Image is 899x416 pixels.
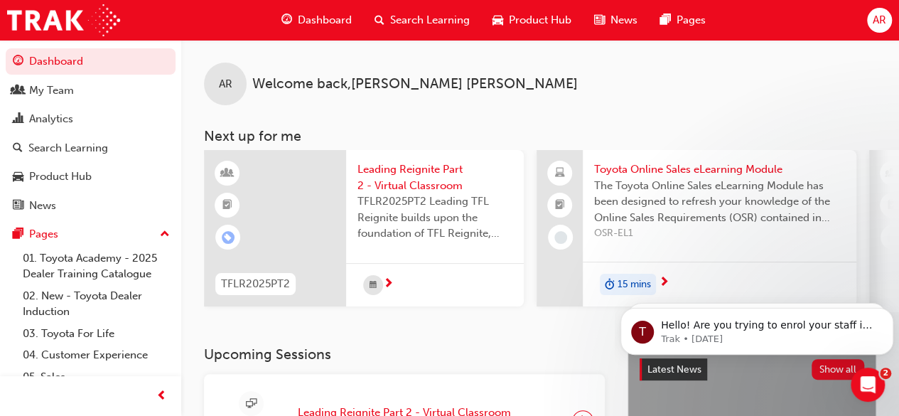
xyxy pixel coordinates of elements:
span: 2 [880,368,891,379]
span: pages-icon [13,228,23,241]
span: Search Learning [390,12,470,28]
span: guage-icon [13,55,23,68]
span: car-icon [492,11,503,29]
span: next-icon [659,277,669,289]
h3: Upcoming Sessions [204,346,605,363]
a: Search Learning [6,135,176,161]
span: The Toyota Online Sales eLearning Module has been designed to refresh your knowledge of the Onlin... [594,178,845,226]
a: News [6,193,176,219]
span: booktick-icon [222,196,232,215]
iframe: Intercom notifications message [615,278,899,378]
button: Pages [6,221,176,247]
span: car-icon [13,171,23,183]
div: News [29,198,56,214]
div: Analytics [29,111,73,127]
span: search-icon [13,142,23,155]
a: TFLR2025PT2Leading Reignite Part 2 - Virtual ClassroomTFLR2025PT2 Leading TFL Reignite builds upo... [204,150,524,306]
span: guage-icon [281,11,292,29]
span: Product Hub [509,12,571,28]
div: Pages [29,226,58,242]
span: Welcome back , [PERSON_NAME] [PERSON_NAME] [252,76,578,92]
img: Trak [7,4,120,36]
span: people-icon [13,85,23,97]
h3: Next up for me [181,128,899,144]
span: news-icon [594,11,605,29]
iframe: Intercom live chat [851,368,885,402]
a: guage-iconDashboard [270,6,363,35]
div: My Team [29,82,74,99]
span: learningRecordVerb_ENROLL-icon [222,231,235,244]
a: pages-iconPages [649,6,717,35]
span: learningResourceType_INSTRUCTOR_LED-icon [222,164,232,183]
span: calendar-icon [370,277,377,294]
span: up-icon [160,225,170,244]
span: sessionType_ONLINE_URL-icon [246,395,257,413]
span: people-icon [888,164,898,183]
button: DashboardMy TeamAnalyticsSearch LearningProduct HubNews [6,46,176,221]
a: 05. Sales [17,366,176,388]
span: News [610,12,637,28]
span: Pages [677,12,706,28]
span: booktick-icon [888,196,898,215]
span: AR [219,76,232,92]
span: learningRecordVerb_NONE-icon [554,231,567,244]
a: Dashboard [6,48,176,75]
button: AR [867,8,892,33]
a: news-iconNews [583,6,649,35]
span: duration-icon [605,275,615,294]
span: AR [873,12,886,28]
div: Product Hub [29,169,92,185]
a: 02. New - Toyota Dealer Induction [17,285,176,323]
span: TFLR2025PT2 [221,276,290,292]
span: chart-icon [13,113,23,126]
a: 01. Toyota Academy - 2025 Dealer Training Catalogue [17,247,176,285]
span: Dashboard [298,12,352,28]
span: news-icon [13,200,23,213]
span: TFLR2025PT2 Leading TFL Reignite builds upon the foundation of TFL Reignite, reaffirming our comm... [357,193,512,242]
a: Toyota Online Sales eLearning ModuleThe Toyota Online Sales eLearning Module has been designed to... [537,150,856,306]
span: Toyota Online Sales eLearning Module [594,161,845,178]
span: search-icon [375,11,384,29]
span: pages-icon [660,11,671,29]
div: Search Learning [28,140,108,156]
a: My Team [6,78,176,104]
span: next-icon [383,278,394,291]
a: Analytics [6,106,176,132]
span: booktick-icon [555,196,565,215]
span: OSR-EL1 [594,225,845,242]
a: search-iconSearch Learning [363,6,481,35]
span: 15 mins [618,277,651,293]
span: laptop-icon [555,164,565,183]
span: Leading Reignite Part 2 - Virtual Classroom [357,161,512,193]
a: Product Hub [6,164,176,190]
a: 03. Toyota For Life [17,323,176,345]
a: car-iconProduct Hub [481,6,583,35]
a: 04. Customer Experience [17,344,176,366]
span: prev-icon [156,388,167,405]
